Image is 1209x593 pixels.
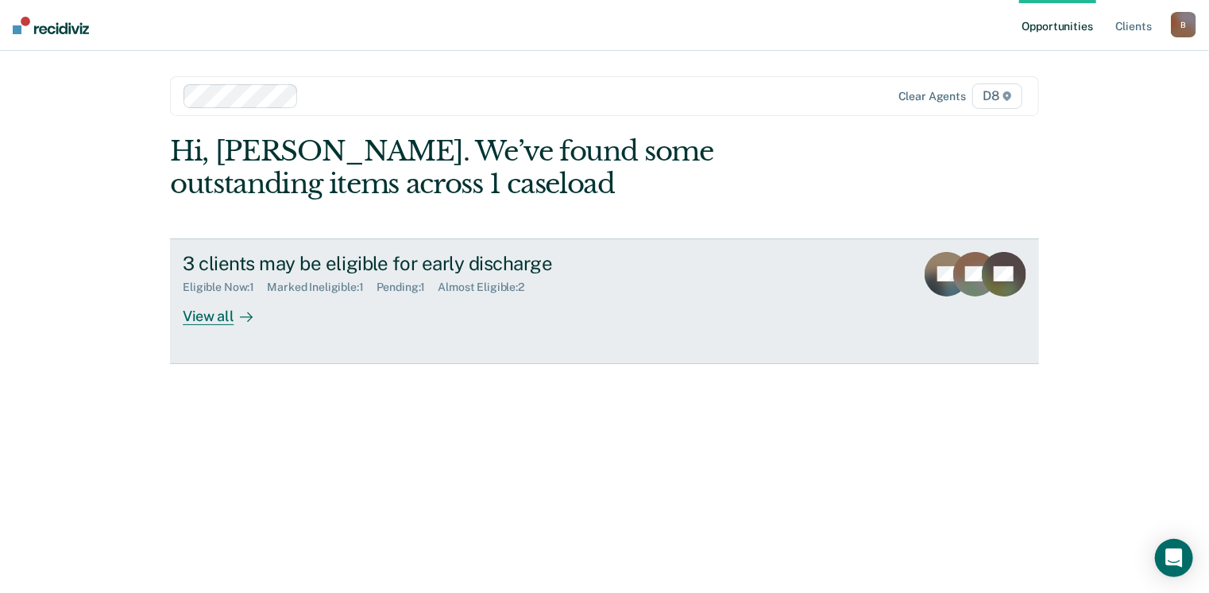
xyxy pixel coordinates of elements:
[170,135,865,200] div: Hi, [PERSON_NAME]. We’ve found some outstanding items across 1 caseload
[1171,12,1196,37] button: B
[170,238,1039,364] a: 3 clients may be eligible for early dischargeEligible Now:1Marked Ineligible:1Pending:1Almost Eli...
[13,17,89,34] img: Recidiviz
[898,90,966,103] div: Clear agents
[972,83,1022,109] span: D8
[183,294,272,325] div: View all
[438,281,537,294] div: Almost Eligible : 2
[183,252,740,275] div: 3 clients may be eligible for early discharge
[1155,539,1193,577] div: Open Intercom Messenger
[267,281,376,294] div: Marked Ineligible : 1
[183,281,267,294] div: Eligible Now : 1
[377,281,438,294] div: Pending : 1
